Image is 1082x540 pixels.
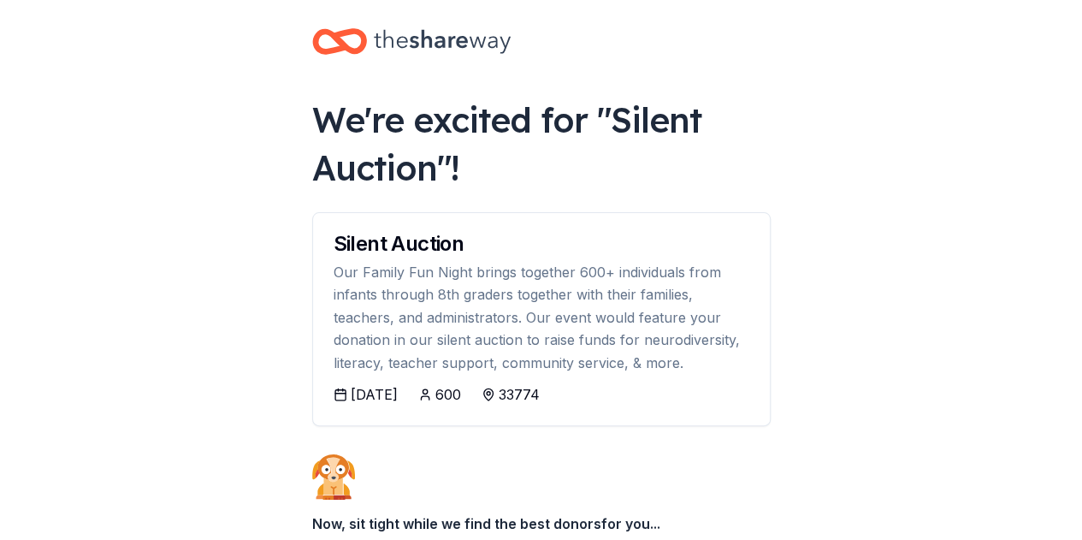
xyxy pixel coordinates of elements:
div: 600 [435,384,461,405]
div: Silent Auction [334,234,749,254]
div: 33774 [499,384,540,405]
img: Dog waiting patiently [312,454,355,500]
div: Our Family Fun Night brings together 600+ individuals from infants through 8th graders together w... [334,261,749,374]
div: [DATE] [351,384,398,405]
div: We're excited for " Silent Auction "! [312,96,771,192]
